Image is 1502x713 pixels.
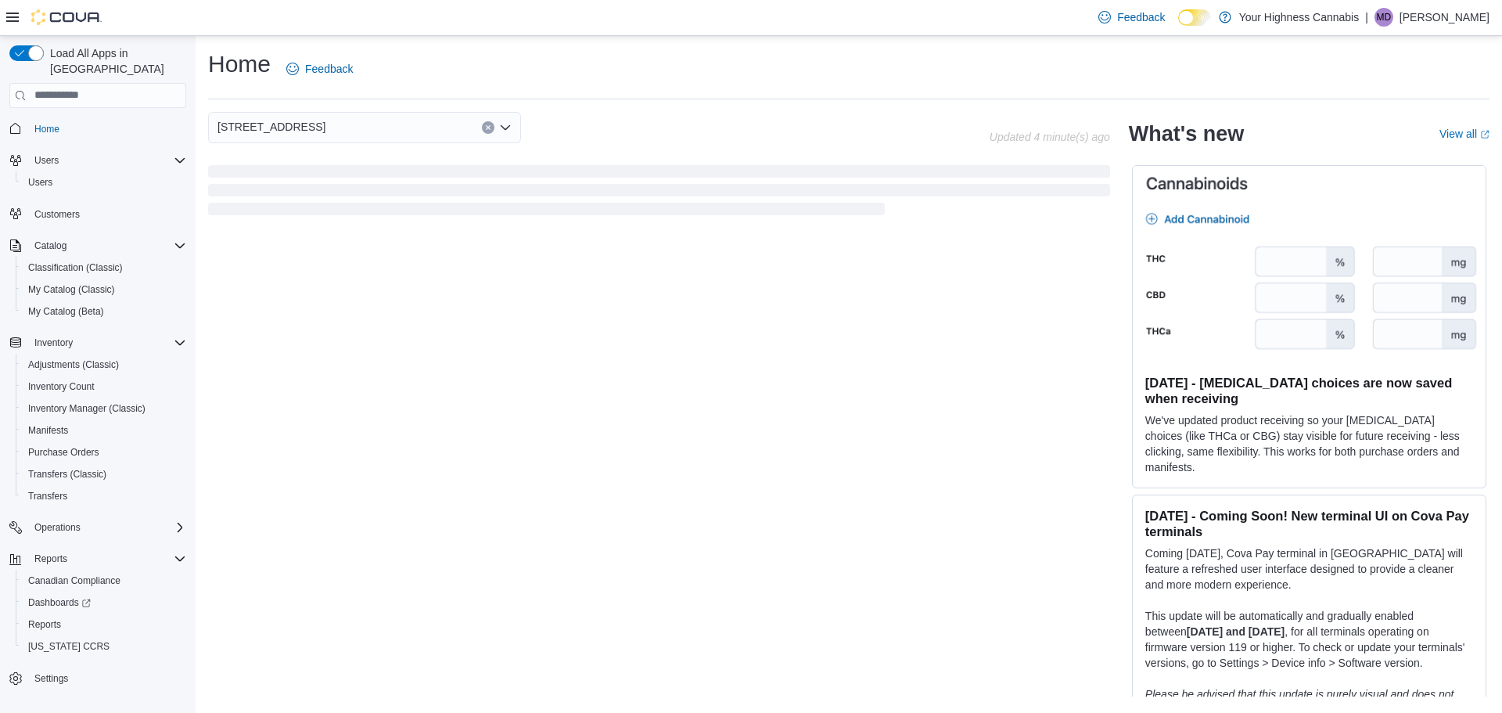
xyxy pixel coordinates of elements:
span: Adjustments (Classic) [28,358,119,371]
span: Loading [208,168,1110,218]
span: Users [28,176,52,189]
span: Canadian Compliance [28,574,120,587]
a: Feedback [1092,2,1171,33]
span: Users [34,154,59,167]
button: Operations [3,517,192,538]
a: Dashboards [16,592,192,614]
span: Canadian Compliance [22,571,186,590]
span: Transfers [28,490,67,502]
button: Canadian Compliance [16,570,192,592]
span: Settings [34,672,68,685]
button: Settings [3,667,192,690]
span: Users [28,151,186,170]
svg: External link [1480,130,1489,139]
p: Coming [DATE], Cova Pay terminal in [GEOGRAPHIC_DATA] will feature a refreshed user interface des... [1145,546,1473,592]
a: [US_STATE] CCRS [22,637,116,656]
button: Purchase Orders [16,441,192,463]
button: Reports [28,549,74,568]
input: Dark Mode [1178,9,1211,26]
span: Home [34,123,59,135]
span: Inventory [34,337,73,349]
a: Home [28,120,66,139]
p: | [1365,8,1368,27]
button: Catalog [28,236,73,255]
h3: [DATE] - [MEDICAL_DATA] choices are now saved when receiving [1145,375,1473,406]
a: Feedback [280,53,359,85]
span: Operations [34,521,81,534]
span: Customers [34,208,80,221]
span: Inventory [28,333,186,352]
span: Transfers (Classic) [28,468,106,481]
button: Transfers (Classic) [16,463,192,485]
span: Feedback [1117,9,1165,25]
h3: [DATE] - Coming Soon! New terminal UI on Cova Pay terminals [1145,508,1473,539]
span: Classification (Classic) [22,258,186,277]
a: Settings [28,669,74,688]
span: My Catalog (Beta) [28,305,104,318]
span: Home [28,119,186,139]
div: Maggie Doucet [1374,8,1393,27]
strong: [DATE] and [DATE] [1187,625,1285,638]
button: Manifests [16,420,192,441]
button: Adjustments (Classic) [16,354,192,376]
a: Dashboards [22,593,97,612]
span: Manifests [22,421,186,440]
span: Adjustments (Classic) [22,355,186,374]
span: My Catalog (Classic) [22,280,186,299]
span: My Catalog (Beta) [22,302,186,321]
a: Purchase Orders [22,443,106,462]
a: View allExternal link [1439,128,1489,140]
span: Purchase Orders [28,446,99,459]
span: Inventory Count [28,380,95,393]
a: Users [22,173,59,192]
a: Adjustments (Classic) [22,355,125,374]
span: [STREET_ADDRESS] [217,117,325,136]
h1: Home [208,49,271,80]
button: Users [3,149,192,171]
span: Dashboards [22,593,186,612]
span: Transfers [22,487,186,506]
button: Home [3,117,192,140]
span: Users [22,173,186,192]
a: Manifests [22,421,74,440]
button: Customers [3,203,192,225]
span: Classification (Classic) [28,261,123,274]
p: This update will be automatically and gradually enabled between , for all terminals operating on ... [1145,608,1473,671]
span: Load All Apps in [GEOGRAPHIC_DATA] [44,45,186,77]
span: Reports [22,615,186,634]
button: Reports [3,548,192,570]
button: Open list of options [499,121,512,134]
span: Catalog [28,236,186,255]
button: Classification (Classic) [16,257,192,279]
button: My Catalog (Classic) [16,279,192,301]
span: Reports [34,553,67,565]
span: Reports [28,549,186,568]
p: [PERSON_NAME] [1400,8,1489,27]
button: My Catalog (Beta) [16,301,192,322]
span: Transfers (Classic) [22,465,186,484]
button: Users [28,151,65,170]
a: Transfers [22,487,74,506]
span: Feedback [305,61,353,77]
span: Inventory Manager (Classic) [22,399,186,418]
button: Inventory [28,333,79,352]
span: Catalog [34,239,66,252]
span: Reports [28,618,61,631]
p: We've updated product receiving so your [MEDICAL_DATA] choices (like THCa or CBG) stay visible fo... [1145,412,1473,475]
span: Customers [28,204,186,224]
h2: What's new [1129,121,1244,146]
a: Inventory Manager (Classic) [22,399,152,418]
span: MD [1377,8,1392,27]
span: Dashboards [28,596,91,609]
button: Catalog [3,235,192,257]
button: [US_STATE] CCRS [16,636,192,657]
span: Dark Mode [1178,26,1179,27]
span: Washington CCRS [22,637,186,656]
button: Inventory [3,332,192,354]
a: Classification (Classic) [22,258,129,277]
img: Cova [31,9,102,25]
p: Updated 4 minute(s) ago [990,131,1110,143]
a: Inventory Count [22,377,101,396]
span: Inventory Count [22,377,186,396]
a: Customers [28,205,86,224]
